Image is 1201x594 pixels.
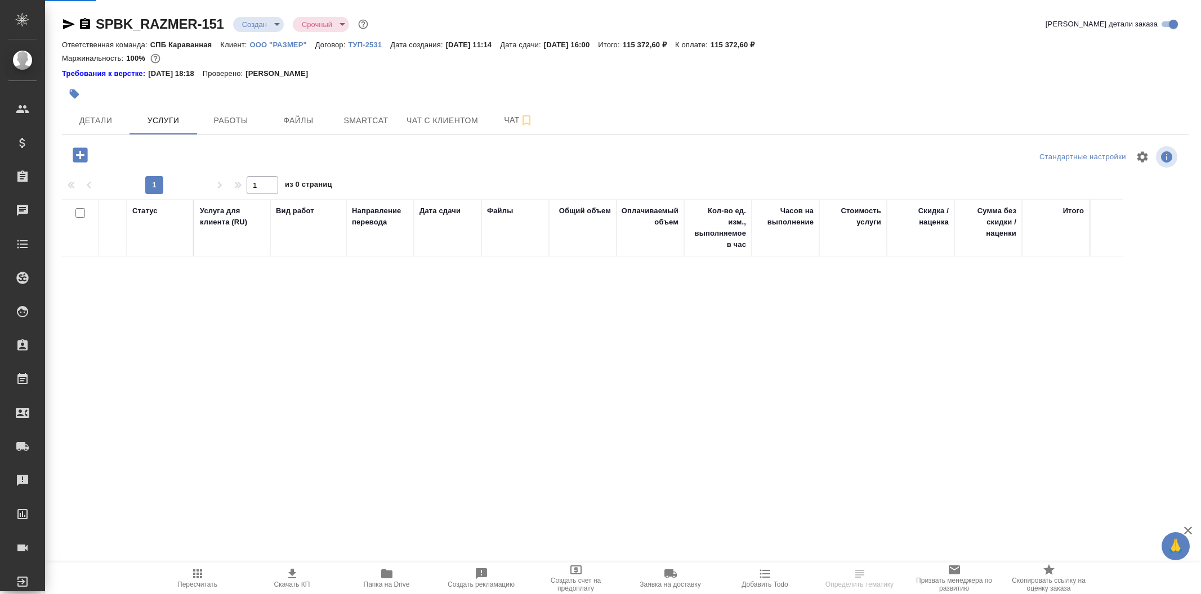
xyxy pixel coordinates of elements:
[239,20,270,29] button: Создан
[892,205,949,228] div: Скидка / наценка
[500,40,543,49] p: Дата сдачи:
[960,205,1016,239] div: Сумма без скидки / наценки
[559,205,611,217] div: Общий объем
[250,39,315,49] a: ООО "РАЗМЕР"
[245,68,316,79] p: [PERSON_NAME]
[356,17,370,31] button: Доп статусы указывают на важность/срочность заказа
[492,113,546,127] span: Чат
[62,68,148,79] a: Требования к верстке:
[315,40,349,49] p: Договор:
[352,205,408,228] div: Направление перевода
[1162,532,1190,560] button: 🙏
[200,205,265,228] div: Услуга для клиента (RU)
[285,178,332,194] span: из 0 страниц
[132,205,158,217] div: Статус
[148,51,163,66] button: 0.00 RUB;
[62,40,150,49] p: Ответственная команда:
[62,68,148,79] div: Нажми, чтобы открыть папку с инструкцией
[126,54,148,62] p: 100%
[78,17,92,31] button: Скопировать ссылку
[544,40,599,49] p: [DATE] 16:00
[419,205,461,217] div: Дата сдачи
[1037,148,1129,166] div: split button
[348,39,390,49] a: ТУП-2531
[1166,534,1185,558] span: 🙏
[233,17,284,32] div: Создан
[520,114,533,127] svg: Подписаться
[390,40,445,49] p: Дата создания:
[446,40,501,49] p: [DATE] 11:14
[293,17,349,32] div: Создан
[62,82,87,106] button: Добавить тэг
[623,40,675,49] p: 115 372,60 ₽
[675,40,711,49] p: К оплате:
[598,40,622,49] p: Итого:
[150,40,221,49] p: СПБ Караванная
[690,205,746,250] div: Кол-во ед. изм., выполняемое в час
[825,205,881,228] div: Стоимость услуги
[348,40,390,49] p: ТУП-2531
[69,114,123,128] span: Детали
[339,114,393,128] span: Smartcat
[62,54,126,62] p: Маржинальность:
[711,40,763,49] p: 115 372,60 ₽
[757,205,814,228] div: Часов на выполнение
[298,20,336,29] button: Срочный
[62,17,75,31] button: Скопировать ссылку для ЯМессенджера
[65,143,96,166] button: Добавить услугу
[148,68,203,79] p: [DATE] 18:18
[204,114,258,128] span: Работы
[1129,143,1156,170] span: Настроить таблицу
[1046,19,1158,30] span: [PERSON_NAME] детали заказа
[622,205,678,228] div: Оплачиваемый объем
[1156,146,1180,168] span: Посмотреть информацию
[407,114,478,128] span: Чат с клиентом
[96,16,224,31] a: SPBK_RAZMER-151
[487,205,513,217] div: Файлы
[1063,205,1084,217] div: Итого
[276,205,314,217] div: Вид работ
[136,114,190,128] span: Услуги
[203,68,246,79] p: Проверено:
[220,40,249,49] p: Клиент:
[250,40,315,49] p: ООО "РАЗМЕР"
[271,114,325,128] span: Файлы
